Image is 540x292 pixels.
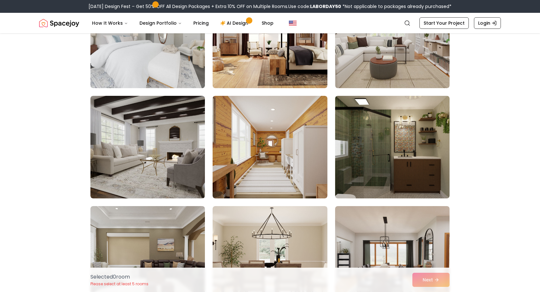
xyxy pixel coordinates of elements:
[419,17,469,29] a: Start Your Project
[39,13,501,33] nav: Global
[90,273,148,281] p: Selected 0 room
[134,17,187,29] button: Design Portfolio
[87,17,133,29] button: How It Works
[341,3,451,10] span: *Not applicable to packages already purchased*
[289,19,297,27] img: United States
[215,17,255,29] a: AI Design
[89,3,451,10] div: [DATE] Design Fest – Get 50% OFF All Design Packages + Extra 10% OFF on Multiple Rooms.
[310,3,341,10] b: LABORDAY50
[257,17,279,29] a: Shop
[87,17,279,29] nav: Main
[288,3,341,10] span: Use code:
[188,17,214,29] a: Pricing
[39,17,79,29] img: Spacejoy Logo
[474,17,501,29] a: Login
[335,96,450,198] img: Room room-18
[90,96,205,198] img: Room room-16
[39,17,79,29] a: Spacejoy
[90,281,148,287] p: Please select at least 5 rooms
[213,96,327,198] img: Room room-17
